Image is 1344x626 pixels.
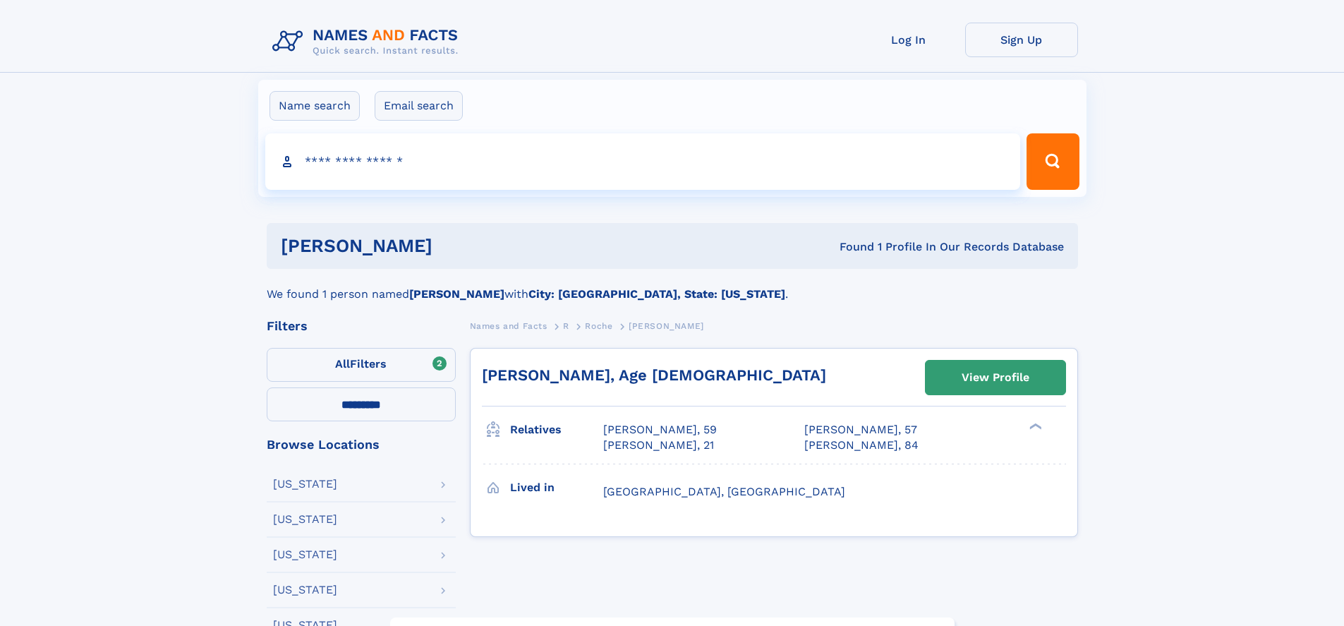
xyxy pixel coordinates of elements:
span: All [335,357,350,371]
span: Roche [585,321,612,331]
div: Found 1 Profile In Our Records Database [636,239,1064,255]
div: [US_STATE] [273,584,337,596]
label: Filters [267,348,456,382]
a: Roche [585,317,612,335]
h3: Lived in [510,476,603,500]
h3: Relatives [510,418,603,442]
a: [PERSON_NAME], 21 [603,438,714,453]
div: [US_STATE] [273,514,337,525]
input: search input [265,133,1021,190]
div: View Profile [962,361,1029,394]
a: R [563,317,569,335]
b: City: [GEOGRAPHIC_DATA], State: [US_STATE] [528,287,785,301]
span: R [563,321,569,331]
div: [US_STATE] [273,549,337,560]
a: [PERSON_NAME], Age [DEMOGRAPHIC_DATA] [482,366,826,384]
div: We found 1 person named with . [267,269,1078,303]
div: ❯ [1026,422,1043,431]
a: [PERSON_NAME], 59 [603,422,717,438]
b: [PERSON_NAME] [409,287,504,301]
a: Sign Up [965,23,1078,57]
a: Names and Facts [470,317,547,335]
span: [PERSON_NAME] [629,321,704,331]
h1: [PERSON_NAME] [281,237,636,255]
span: [GEOGRAPHIC_DATA], [GEOGRAPHIC_DATA] [603,485,845,498]
a: View Profile [926,361,1065,395]
a: [PERSON_NAME], 84 [804,438,919,453]
a: [PERSON_NAME], 57 [804,422,917,438]
img: Logo Names and Facts [267,23,470,61]
div: Browse Locations [267,438,456,451]
div: [US_STATE] [273,478,337,490]
a: Log In [852,23,965,57]
div: Filters [267,320,456,332]
label: Email search [375,91,463,121]
label: Name search [270,91,360,121]
button: Search Button [1027,133,1079,190]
